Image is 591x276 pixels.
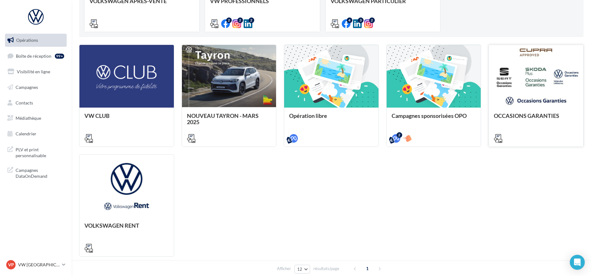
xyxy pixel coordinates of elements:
span: OCCASIONS GARANTIES [494,112,559,119]
span: Calendrier [16,131,36,136]
div: Open Intercom Messenger [570,255,585,270]
div: 99+ [55,54,64,59]
span: Campagnes [16,85,38,90]
span: Campagnes sponsorisées OPO [392,112,467,119]
span: Opérations [16,37,38,43]
span: VW CLUB [84,112,110,119]
div: 2 [397,132,402,138]
a: Opérations [4,34,68,47]
span: NOUVEAU TAYRON - MARS 2025 [187,112,259,125]
div: 2 [237,17,243,23]
div: 2 [369,17,375,23]
a: Boîte de réception99+ [4,49,68,63]
button: 12 [294,265,310,274]
span: Contacts [16,100,33,105]
p: VW [GEOGRAPHIC_DATA] 13 [18,262,60,268]
a: Médiathèque [4,112,68,125]
span: Visibilité en ligne [17,69,50,74]
span: Campagnes DataOnDemand [16,166,64,179]
a: Campagnes DataOnDemand [4,163,68,182]
a: VP VW [GEOGRAPHIC_DATA] 13 [5,259,67,271]
a: Campagnes [4,81,68,94]
div: 2 [249,17,254,23]
a: Calendrier [4,127,68,140]
span: Médiathèque [16,115,41,121]
span: 12 [297,267,303,272]
span: Boîte de réception [16,53,51,58]
a: Contacts [4,96,68,109]
span: Afficher [277,266,291,272]
span: VP [8,262,14,268]
span: résultats/page [313,266,339,272]
span: Opération libre [289,112,327,119]
a: PLV et print personnalisable [4,143,68,161]
span: PLV et print personnalisable [16,145,64,159]
a: Visibilité en ligne [4,65,68,78]
div: 3 [358,17,364,23]
span: 1 [362,264,372,274]
span: VOLKSWAGEN RENT [84,222,139,229]
div: 4 [347,17,352,23]
div: 2 [226,17,232,23]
